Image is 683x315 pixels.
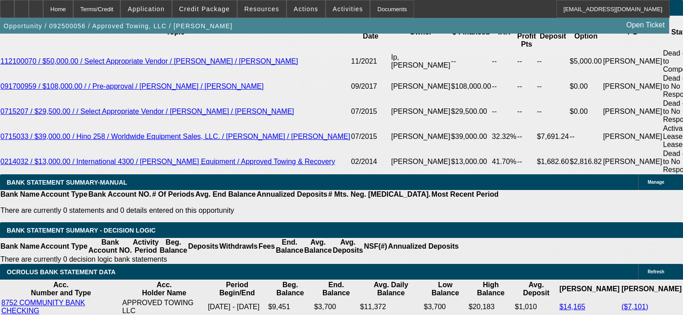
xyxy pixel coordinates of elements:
[333,5,363,13] span: Activities
[648,180,664,185] span: Manage
[391,74,451,99] td: [PERSON_NAME]
[219,238,258,255] th: Withdrawls
[40,190,88,199] th: Account Type
[313,280,358,298] th: End. Balance
[195,190,256,199] th: Avg. End Balance
[391,99,451,124] td: [PERSON_NAME]
[332,238,364,255] th: Avg. Deposits
[559,280,620,298] th: [PERSON_NAME]
[569,74,603,99] td: $0.00
[517,49,537,74] td: --
[431,190,499,199] th: Most Recent Period
[537,149,569,174] td: $1,682.60
[423,280,467,298] th: Low Balance
[621,303,648,311] a: ($7,101)
[0,82,264,90] a: 091700959 / $108,000.00 / / Pre-approval / [PERSON_NAME] / [PERSON_NAME]
[491,99,516,124] td: --
[603,124,663,149] td: [PERSON_NAME]
[603,99,663,124] td: [PERSON_NAME]
[517,149,537,174] td: --
[7,268,115,276] span: OCROLUS BANK STATEMENT DATA
[491,49,516,74] td: --
[275,238,304,255] th: End. Balance
[569,49,603,74] td: $5,000.00
[491,124,516,149] td: 32.32%
[132,238,159,255] th: Activity Period
[391,49,451,74] td: Ip, [PERSON_NAME]
[391,124,451,149] td: [PERSON_NAME]
[238,0,286,17] button: Resources
[621,280,682,298] th: [PERSON_NAME]
[603,74,663,99] td: [PERSON_NAME]
[128,5,164,13] span: Application
[569,149,603,174] td: $2,816.82
[569,99,603,124] td: $0.00
[326,0,370,17] button: Activities
[0,158,335,165] a: 0214032 / $13,000.00 / International 4300 / [PERSON_NAME] Equipment / Approved Towing & Recovery
[363,238,388,255] th: NSF(#)
[0,108,294,115] a: 0715207 / $29,500.00 / / Select Appropriate Vendor / [PERSON_NAME] / [PERSON_NAME]
[121,0,171,17] button: Application
[559,303,585,311] a: $14,165
[351,74,391,99] td: 09/2017
[0,207,498,215] p: There are currently 0 statements and 0 details entered on this opportunity
[569,124,603,149] td: --
[0,57,298,65] a: 112100070 / $50,000.00 / Select Appropriate Vendor / [PERSON_NAME] / [PERSON_NAME]
[351,99,391,124] td: 07/2015
[603,149,663,174] td: [PERSON_NAME]
[207,280,267,298] th: Period Begin/End
[391,149,451,174] td: [PERSON_NAME]
[304,238,332,255] th: Avg. Balance
[1,299,85,315] a: 8752 COMMUNITY BANK CHECKING
[7,227,156,234] span: Bank Statement Summary - Decision Logic
[88,238,132,255] th: Bank Account NO.
[450,149,491,174] td: $13,000.00
[514,280,558,298] th: Avg. Deposit
[0,133,350,140] a: 0715033 / $39,000.00 / Hino 258 / Worldwide Equipment Sales, LLC. / [PERSON_NAME] / [PERSON_NAME]
[244,5,279,13] span: Resources
[351,124,391,149] td: 07/2015
[287,0,325,17] button: Actions
[179,5,230,13] span: Credit Package
[152,190,195,199] th: # Of Periods
[468,280,513,298] th: High Balance
[450,124,491,149] td: $39,000.00
[172,0,237,17] button: Credit Package
[450,49,491,74] td: --
[517,124,537,149] td: --
[603,49,663,74] td: [PERSON_NAME]
[122,280,207,298] th: Acc. Holder Name
[1,280,121,298] th: Acc. Number and Type
[537,124,569,149] td: $7,691.24
[388,238,459,255] th: Annualized Deposits
[491,74,516,99] td: --
[294,5,318,13] span: Actions
[4,22,233,30] span: Opportunity / 092500056 / Approved Towing, LLC / [PERSON_NAME]
[88,190,152,199] th: Bank Account NO.
[450,99,491,124] td: $29,500.00
[517,99,537,124] td: --
[491,149,516,174] td: 41.70%
[450,74,491,99] td: $108,000.00
[188,238,219,255] th: Deposits
[40,238,88,255] th: Account Type
[623,17,668,33] a: Open Ticket
[537,49,569,74] td: --
[328,190,431,199] th: # Mts. Neg. [MEDICAL_DATA].
[351,149,391,174] td: 02/2014
[537,74,569,99] td: --
[256,190,327,199] th: Annualized Deposits
[648,269,664,274] span: Refresh
[537,99,569,124] td: --
[159,238,187,255] th: Beg. Balance
[517,74,537,99] td: --
[268,280,313,298] th: Beg. Balance
[360,280,423,298] th: Avg. Daily Balance
[7,179,127,186] span: BANK STATEMENT SUMMARY-MANUAL
[258,238,275,255] th: Fees
[351,49,391,74] td: 11/2021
